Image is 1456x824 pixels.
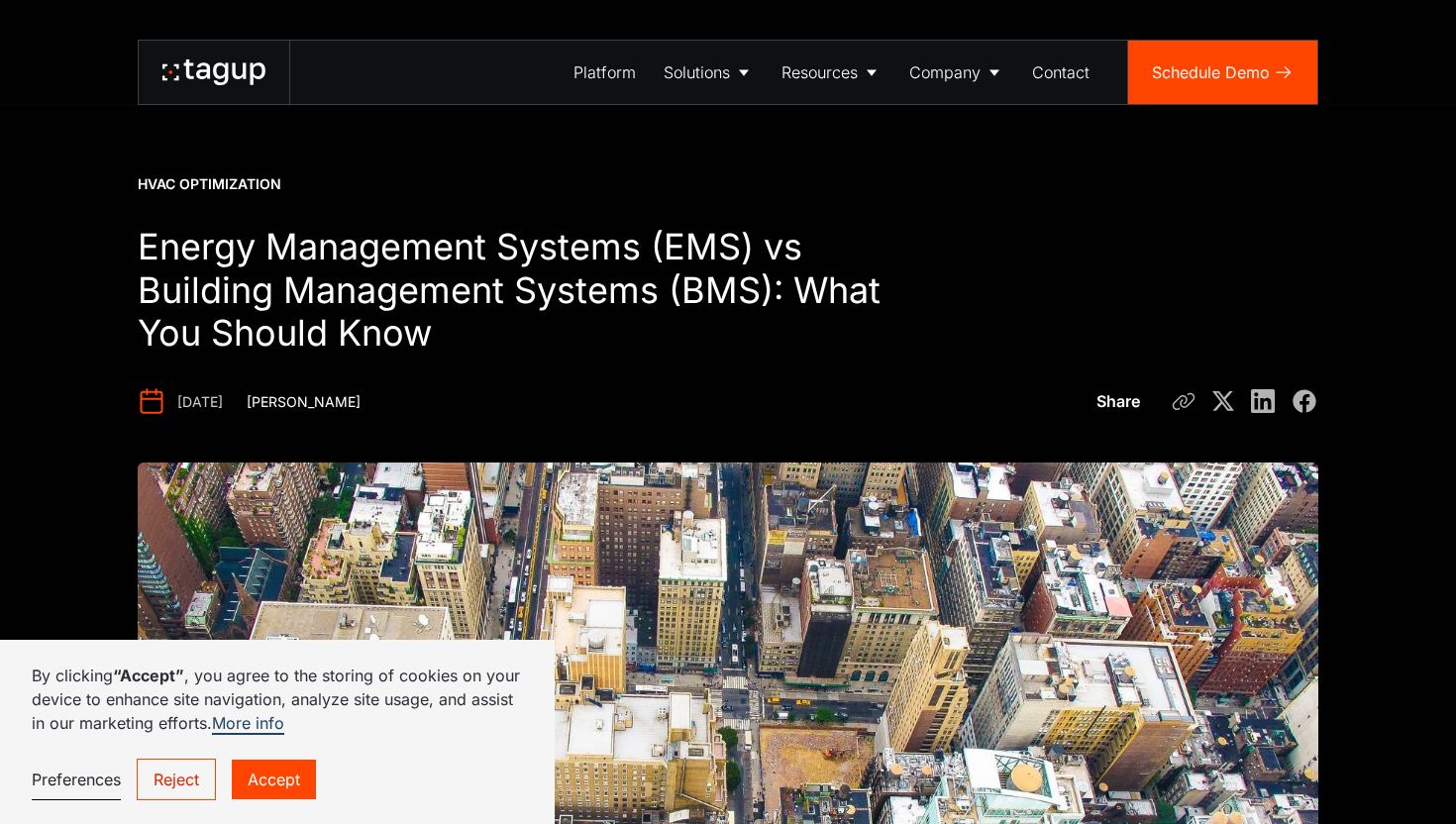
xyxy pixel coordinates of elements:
[560,41,650,104] a: Platform
[1152,60,1270,84] div: Schedule Demo
[177,392,223,412] div: [DATE]
[32,664,523,735] p: By clicking , you agree to the storing of cookies on your device to enhance site navigation, anal...
[113,666,184,685] strong: “Accept”
[32,760,121,800] a: Preferences
[137,759,216,800] a: Reject
[1018,41,1103,104] a: Contact
[232,760,316,799] a: Accept
[247,392,361,412] div: [PERSON_NAME]
[138,226,924,357] h1: Energy Management Systems (EMS) vs Building Management Systems (BMS): What You Should Know
[664,60,730,84] div: Solutions
[909,60,981,84] div: Company
[212,713,284,735] a: More info
[781,60,858,84] div: Resources
[1032,60,1090,84] div: Contact
[650,41,768,104] a: Solutions
[1128,41,1317,104] a: Schedule Demo
[895,41,1018,104] a: Company
[1096,389,1140,413] div: Share
[768,41,895,104] a: Resources
[138,174,281,194] div: HVAC Optimization
[573,60,636,84] div: Platform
